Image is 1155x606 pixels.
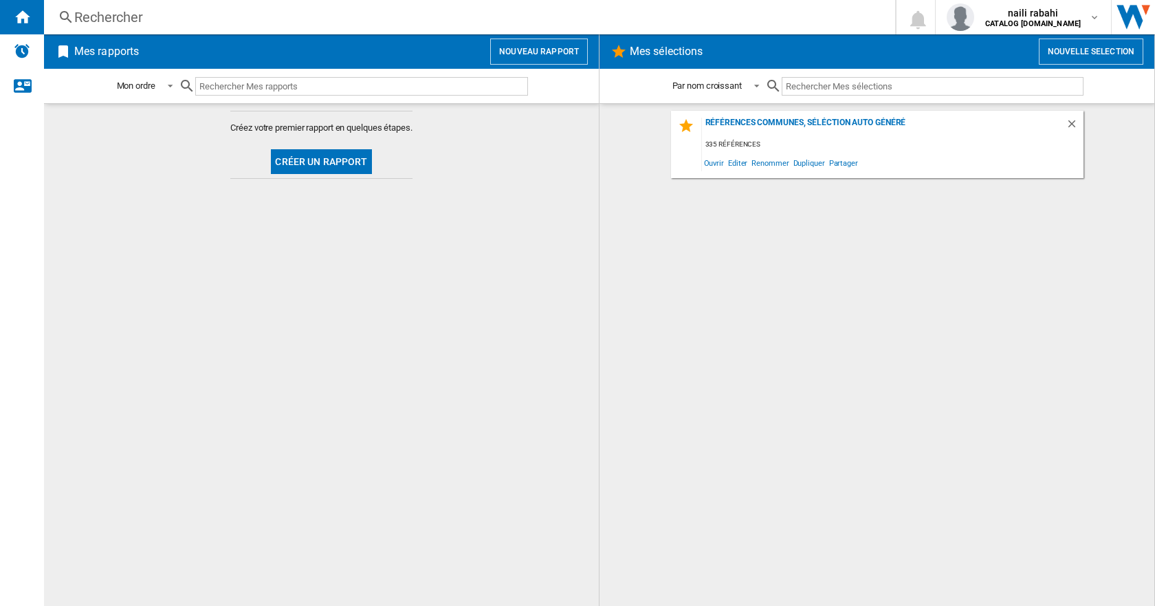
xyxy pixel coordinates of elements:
[782,77,1083,96] input: Rechercher Mes sélections
[14,43,30,59] img: alerts-logo.svg
[985,6,1081,20] span: naili rabahi
[702,153,726,172] span: Ouvrir
[672,80,742,91] div: Par nom croissant
[74,8,859,27] div: Rechercher
[702,118,1066,136] div: Références communes, séléction auto généré
[947,3,974,31] img: profile.jpg
[490,39,588,65] button: Nouveau rapport
[1066,118,1083,136] div: Supprimer
[1039,39,1143,65] button: Nouvelle selection
[117,80,155,91] div: Mon ordre
[271,149,371,174] button: Créer un rapport
[827,153,860,172] span: Partager
[71,39,142,65] h2: Mes rapports
[791,153,827,172] span: Dupliquer
[726,153,749,172] span: Editer
[230,122,412,134] span: Créez votre premier rapport en quelques étapes.
[627,39,705,65] h2: Mes sélections
[749,153,791,172] span: Renommer
[702,136,1083,153] div: 335 références
[985,19,1081,28] b: CATALOG [DOMAIN_NAME]
[195,77,528,96] input: Rechercher Mes rapports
